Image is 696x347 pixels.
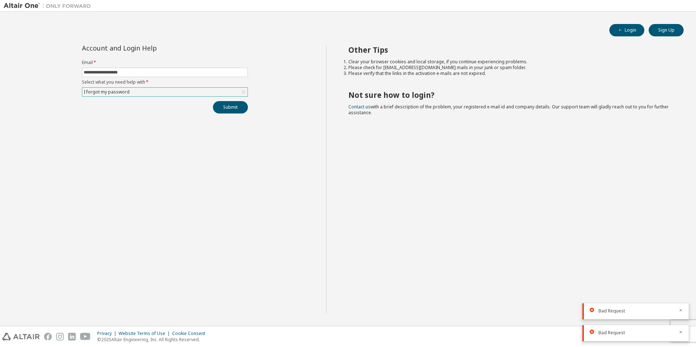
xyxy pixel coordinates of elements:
button: Sign Up [649,24,684,36]
h2: Not sure how to login? [348,90,671,100]
div: I forgot my password [83,88,131,96]
img: altair_logo.svg [2,333,40,340]
label: Email [82,60,248,65]
img: facebook.svg [44,333,52,340]
li: Clear your browser cookies and local storage, if you continue experiencing problems. [348,59,671,65]
span: Bad Request [598,330,625,336]
img: youtube.svg [80,333,91,340]
div: Account and Login Help [82,45,215,51]
label: Select what you need help with [82,79,248,85]
li: Please check for [EMAIL_ADDRESS][DOMAIN_NAME] mails in your junk or spam folder. [348,65,671,71]
img: Altair One [4,2,95,9]
img: instagram.svg [56,333,64,340]
div: I forgot my password [82,88,248,96]
img: linkedin.svg [68,333,76,340]
h2: Other Tips [348,45,671,55]
p: © 2025 Altair Engineering, Inc. All Rights Reserved. [97,336,210,343]
a: Contact us [348,104,371,110]
button: Login [609,24,644,36]
li: Please verify that the links in the activation e-mails are not expired. [348,71,671,76]
div: Privacy [97,331,119,336]
button: Submit [213,101,248,113]
span: Bad Request [598,308,625,314]
div: Website Terms of Use [119,331,172,336]
div: Cookie Consent [172,331,210,336]
span: with a brief description of the problem, your registered e-mail id and company details. Our suppo... [348,104,669,116]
